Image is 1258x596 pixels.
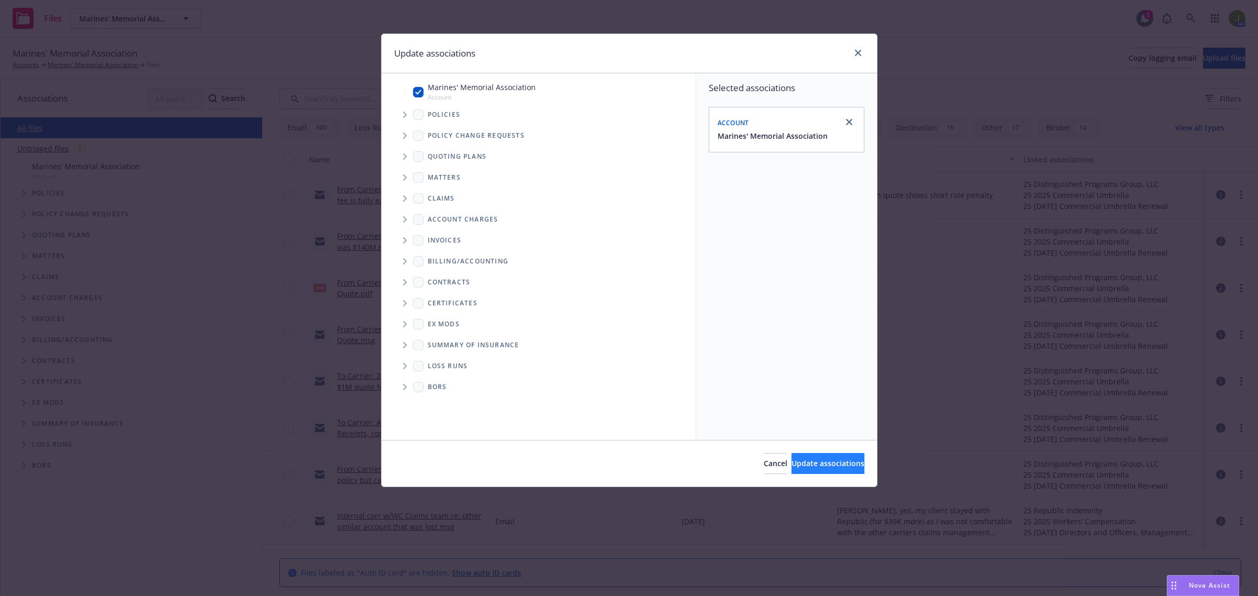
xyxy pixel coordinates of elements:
button: Cancel [764,453,787,474]
span: Update associations [791,458,864,468]
span: Certificates [428,300,478,306]
a: close [852,47,864,59]
span: Account [428,93,536,102]
button: Nova Assist [1167,575,1239,596]
span: Loss Runs [428,363,468,369]
span: Nova Assist [1189,581,1230,590]
button: Marines' Memorial Association [718,130,828,141]
span: Account [718,118,749,127]
span: Marines' Memorial Association [428,82,536,93]
span: Policies [428,112,461,118]
a: close [843,116,855,128]
span: Account charges [428,216,498,223]
span: BORs [428,384,447,390]
span: Matters [428,174,461,181]
span: Policy change requests [428,133,525,139]
span: Billing/Accounting [428,258,509,264]
span: Claims [428,195,455,202]
span: Cancel [764,458,787,468]
button: Update associations [791,453,864,474]
span: Contracts [428,279,471,285]
span: Quoting plans [428,153,487,160]
span: Selected associations [709,82,864,94]
span: Summary of insurance [428,342,519,348]
div: Drag to move [1167,576,1180,595]
span: Ex Mods [428,321,460,327]
span: Invoices [428,237,462,244]
div: Folder Tree Example [382,251,696,398]
h1: Update associations [394,47,475,60]
div: Tree Example [382,80,696,250]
